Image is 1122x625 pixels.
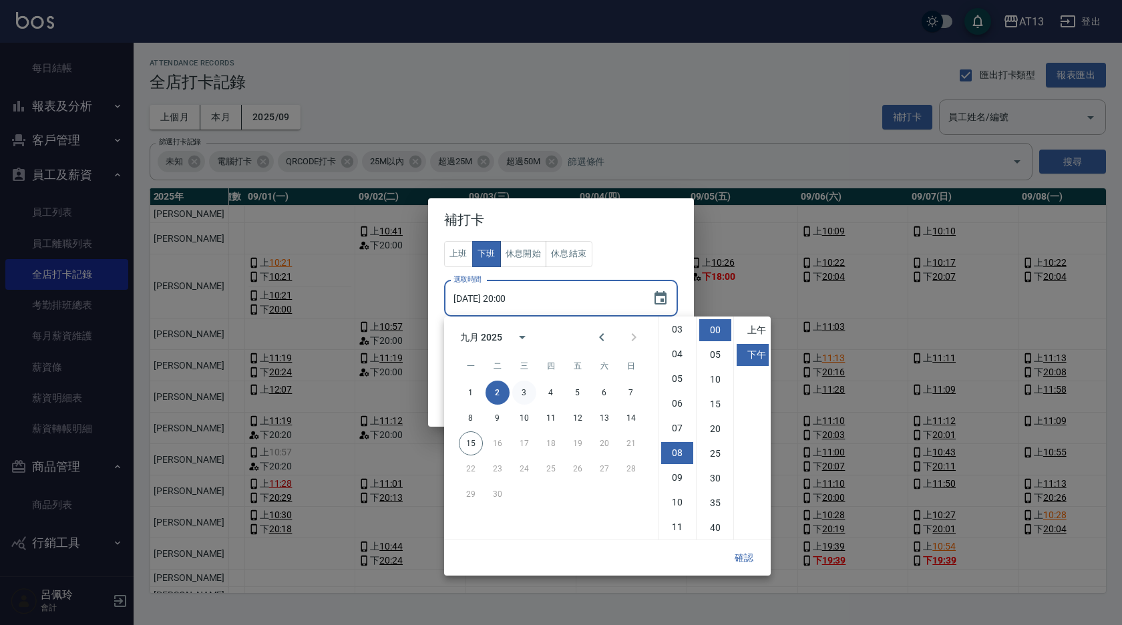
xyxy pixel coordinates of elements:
h2: 補打卡 [428,198,694,241]
button: 13 [592,406,616,430]
li: 11 hours [661,516,693,538]
button: 12 [566,406,590,430]
button: 休息結束 [546,241,592,267]
li: 10 minutes [699,369,731,391]
input: YYYY/MM/DD hh:mm [444,280,639,317]
button: 9 [486,406,510,430]
button: 7 [619,381,643,405]
li: 6 hours [661,393,693,415]
button: calendar view is open, switch to year view [506,321,538,353]
li: 4 hours [661,343,693,365]
button: 2 [486,381,510,405]
li: 5 minutes [699,344,731,366]
li: 5 hours [661,368,693,390]
li: 15 minutes [699,393,731,415]
span: 星期六 [592,353,616,379]
button: 1 [459,381,483,405]
span: 星期日 [619,353,643,379]
span: 星期四 [539,353,563,379]
li: 35 minutes [699,492,731,514]
button: 上班 [444,241,473,267]
ul: Select minutes [696,317,733,540]
li: 20 minutes [699,418,731,440]
li: 上午 [737,319,769,341]
button: Previous month [586,321,618,353]
li: 10 hours [661,491,693,513]
button: 5 [566,381,590,405]
button: 10 [512,406,536,430]
li: 9 hours [661,467,693,489]
button: 4 [539,381,563,405]
span: 星期一 [459,353,483,379]
button: 下班 [472,241,501,267]
button: 11 [539,406,563,430]
li: 40 minutes [699,517,731,539]
button: 6 [592,381,616,405]
div: 九月 2025 [460,331,502,345]
span: 星期二 [486,353,510,379]
label: 選取時間 [453,274,482,284]
button: Choose date, selected date is 2025-09-02 [644,282,677,315]
button: 確認 [723,546,765,570]
button: 14 [619,406,643,430]
button: 休息開始 [500,241,547,267]
li: 8 hours [661,442,693,464]
li: 7 hours [661,417,693,439]
button: 15 [459,431,483,455]
ul: Select meridiem [733,317,771,540]
span: 星期五 [566,353,590,379]
li: 30 minutes [699,467,731,489]
span: 星期三 [512,353,536,379]
li: 下午 [737,344,769,366]
ul: Select hours [659,317,696,540]
li: 3 hours [661,319,693,341]
li: 25 minutes [699,443,731,465]
li: 0 minutes [699,319,731,341]
button: 3 [512,381,536,405]
button: 8 [459,406,483,430]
